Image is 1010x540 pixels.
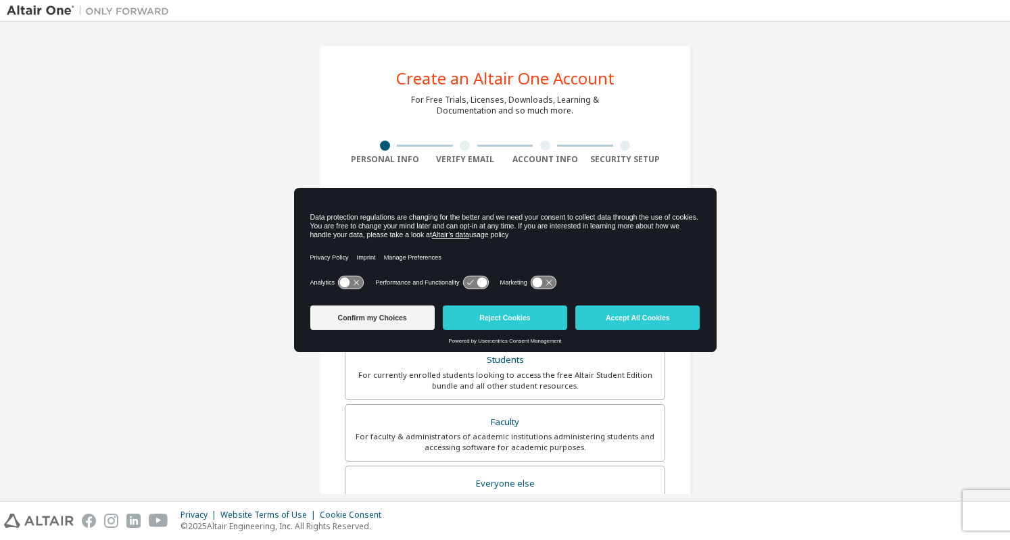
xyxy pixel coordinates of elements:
div: Cookie Consent [320,510,389,520]
div: Account Info [505,154,585,165]
div: For Free Trials, Licenses, Downloads, Learning & Documentation and so much more. [411,95,599,116]
img: linkedin.svg [126,514,141,528]
p: © 2025 Altair Engineering, Inc. All Rights Reserved. [181,520,389,532]
img: instagram.svg [104,514,118,528]
img: Altair One [7,4,176,18]
div: Personal Info [345,154,425,165]
div: For individuals, businesses and everyone else looking to try Altair software and explore our prod... [354,493,656,515]
div: Everyone else [354,474,656,493]
div: Faculty [354,413,656,432]
div: Website Terms of Use [220,510,320,520]
div: Security Setup [585,154,666,165]
img: facebook.svg [82,514,96,528]
div: For currently enrolled students looking to access the free Altair Student Edition bundle and all ... [354,370,656,391]
div: Privacy [181,510,220,520]
div: Create an Altair One Account [396,70,615,87]
div: Students [354,351,656,370]
div: For faculty & administrators of academic institutions administering students and accessing softwa... [354,431,656,453]
img: altair_logo.svg [4,514,74,528]
img: youtube.svg [149,514,168,528]
div: Verify Email [425,154,506,165]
